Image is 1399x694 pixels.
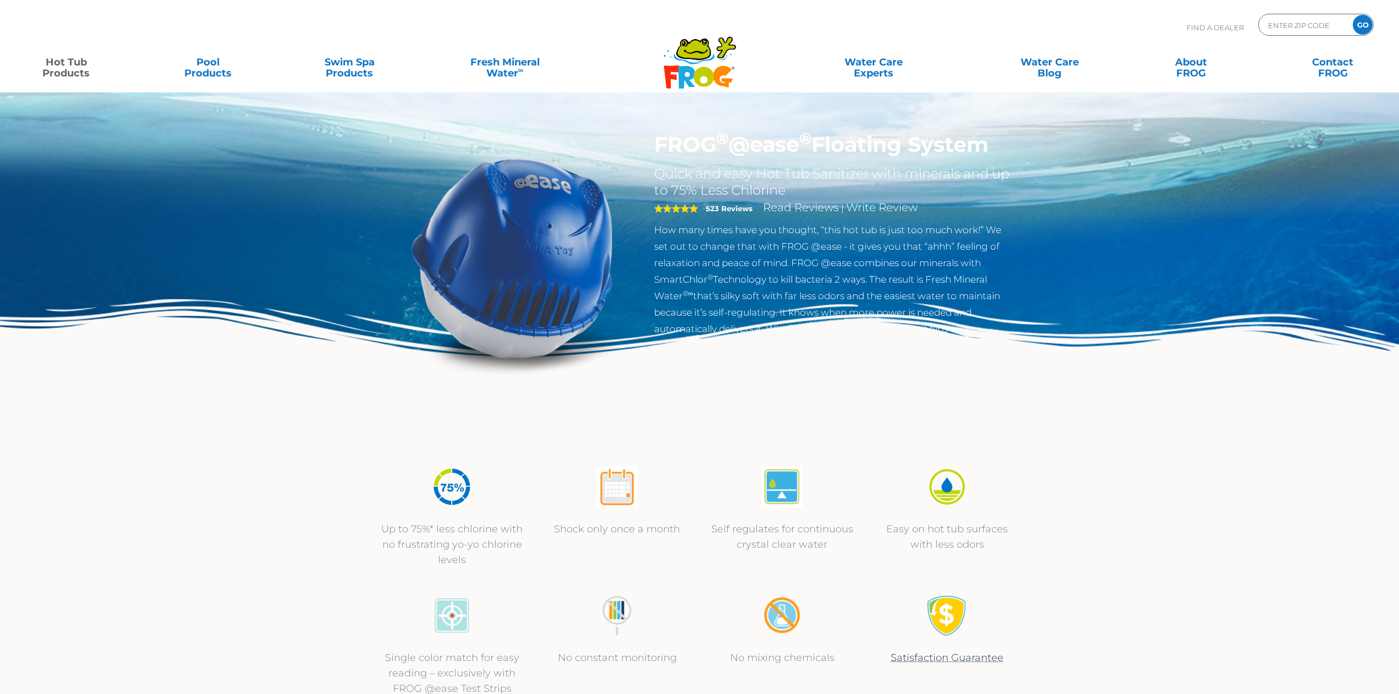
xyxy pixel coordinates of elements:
[683,289,693,298] sup: ®∞
[761,595,803,636] img: no-mixing1
[926,466,968,508] img: icon-atease-easy-on
[711,650,854,665] p: No mixing chemicals
[761,466,803,508] img: atease-icon-self-regulates
[152,51,262,73] a: PoolProducts
[386,132,638,384] img: hot-tub-product-atease-system.png
[707,273,713,281] sup: ®
[763,201,839,214] a: Read Reviews
[654,222,1013,337] p: How many times have you thought, “this hot tub is just too much work!” We set out to change that ...
[546,521,689,537] p: Shock only once a month
[431,595,473,636] img: icon-atease-color-match
[891,652,1003,664] a: Satisfaction Guarantee
[716,129,728,148] sup: ®
[926,595,968,636] img: Satisfaction Guarantee Icon
[596,466,638,508] img: atease-icon-shock-once
[654,204,698,213] span: 5
[846,201,918,214] a: Write Review
[431,466,473,508] img: icon-atease-75percent-less
[546,650,689,665] p: No constant monitoring
[1136,51,1246,73] a: AboutFROG
[711,521,854,552] p: Self regulates for continuous crystal clear water
[294,51,404,73] a: Swim SpaProducts
[381,521,524,568] p: Up to 75%* less chlorine with no frustrating yo-yo chlorine levels
[706,204,753,213] strong: 523 Reviews
[784,51,963,73] a: Water CareExperts
[596,595,638,636] img: no-constant-monitoring1
[1187,14,1244,41] p: Find A Dealer
[841,203,844,213] span: |
[876,521,1019,552] p: Easy on hot tub surfaces with less odors
[657,22,742,89] img: Frog Products Logo
[1353,15,1373,35] input: GO
[436,51,573,73] a: Fresh MineralWater∞
[799,129,811,148] sup: ®
[654,132,1013,157] h1: FROG @ease Floating System
[11,51,121,73] a: Hot TubProducts
[654,166,1013,199] h2: Quick and easy Hot Tub Sanitizer with minerals and up to 75% Less Chlorine
[995,51,1105,73] a: Water CareBlog
[518,65,524,74] sup: ∞
[1278,51,1388,73] a: ContactFROG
